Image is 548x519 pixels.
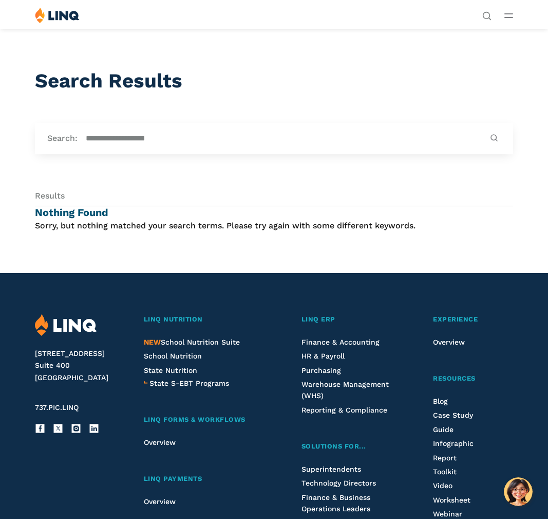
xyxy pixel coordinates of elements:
a: Warehouse Management (WHS) [301,380,389,400]
button: Open Main Menu [504,10,513,21]
button: Hello, have a question? Let’s chat. [504,477,533,506]
a: Finance & Accounting [301,338,380,346]
img: LINQ | K‑12 Software [35,314,97,336]
a: Case Study [433,411,473,419]
a: NEWSchool Nutrition Suite [144,338,240,346]
a: Report [433,454,457,462]
a: LINQ Nutrition [144,314,266,325]
a: Resources [433,373,513,384]
a: Purchasing [301,366,341,374]
span: State S-EBT Programs [149,379,229,387]
span: LINQ Payments [144,475,202,482]
a: School Nutrition [144,352,202,360]
a: LinkedIn [89,423,99,434]
span: LINQ Nutrition [144,315,203,323]
a: LINQ Forms & Workflows [144,415,266,425]
img: LINQ | K‑12 Software [35,7,80,23]
button: Open Search Bar [482,10,492,20]
a: Overview [144,497,176,506]
span: School Nutrition Suite [144,338,240,346]
span: LINQ Forms & Workflows [144,416,245,423]
a: Superintendents [301,465,361,473]
span: 737.PIC.LINQ [35,403,79,411]
a: LINQ ERP [301,314,398,325]
a: Overview [144,438,176,446]
nav: Utility Navigation [482,7,492,20]
a: Webinar [433,510,462,518]
a: Facebook [35,423,45,434]
span: NEW [144,338,161,346]
a: Video [433,481,452,490]
a: Worksheet [433,496,470,504]
span: Resources [433,374,476,382]
a: Blog [433,397,448,405]
a: Instagram [71,423,81,434]
address: [STREET_ADDRESS] Suite 400 [GEOGRAPHIC_DATA] [35,348,127,384]
a: X [53,423,63,434]
a: Overview [433,338,465,346]
h1: Search Results [35,69,513,92]
a: Toolkit [433,468,457,476]
a: State S-EBT Programs [149,378,229,389]
span: Experience [433,315,478,323]
label: Search: [47,133,78,144]
a: LINQ Payments [144,474,266,485]
a: Guide [433,425,453,434]
div: Results [35,190,513,206]
button: Submit Search [487,134,501,144]
a: Reporting & Compliance [301,406,387,414]
a: Experience [433,314,513,325]
span: LINQ ERP [301,315,335,323]
p: Sorry, but nothing matched your search terms. Please try again with some different keywords. [35,220,513,232]
a: HR & Payroll [301,352,345,360]
a: State Nutrition [144,366,197,374]
a: Finance & Business Operations Leaders [301,493,370,513]
a: Infographic [433,439,474,448]
h4: Nothing Found [35,206,513,220]
a: Technology Directors [301,479,376,487]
